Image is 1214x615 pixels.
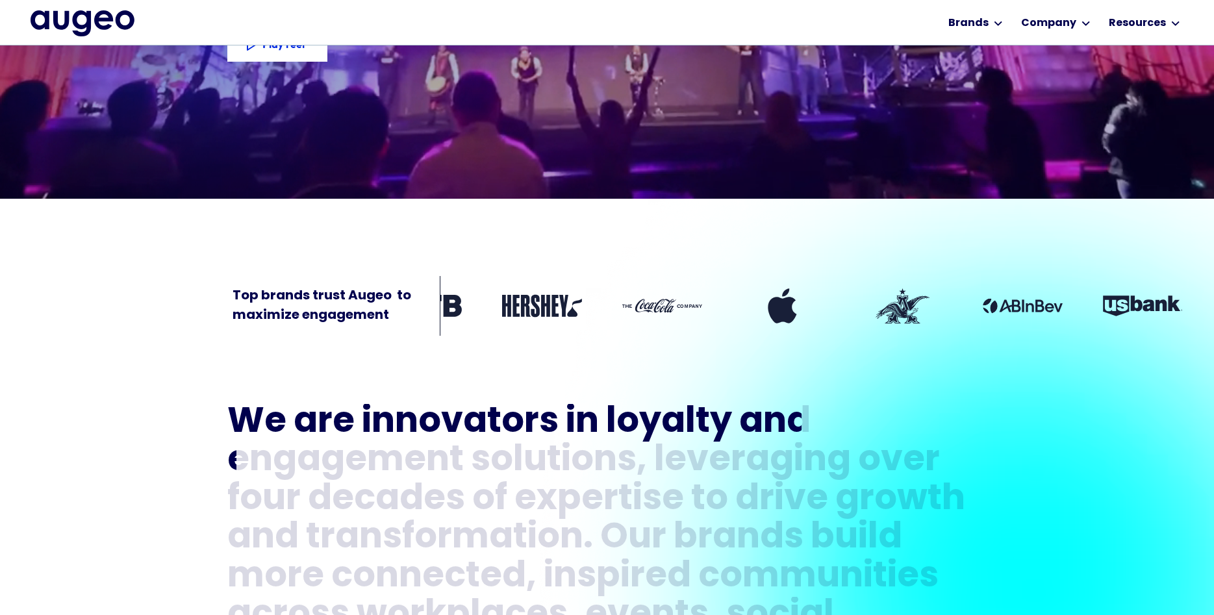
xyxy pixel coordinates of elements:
[698,559,939,597] div: communities
[674,520,803,558] div: brands
[362,404,559,442] div: innovators
[691,481,728,520] div: to
[948,16,989,31] div: Brands
[331,559,537,597] div: connected,
[654,442,851,481] div: leveraging
[600,520,666,558] div: Our
[227,404,286,442] div: We
[858,442,940,481] div: over
[227,520,299,558] div: and
[1109,16,1166,31] div: Resources
[835,481,965,520] div: growth
[294,404,355,442] div: are
[306,520,593,558] div: transformation.
[31,10,134,38] a: home
[227,481,301,520] div: four
[735,481,828,520] div: drive
[308,481,465,520] div: decades
[1021,16,1076,31] div: Company
[606,404,732,442] div: loyalty
[544,559,691,597] div: inspired
[227,559,324,597] div: more
[471,442,647,481] div: solutions,
[739,404,811,442] div: and
[566,404,599,442] div: in
[472,481,507,520] div: of
[514,481,684,520] div: expertise
[227,442,464,481] div: engagement
[811,520,902,558] div: build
